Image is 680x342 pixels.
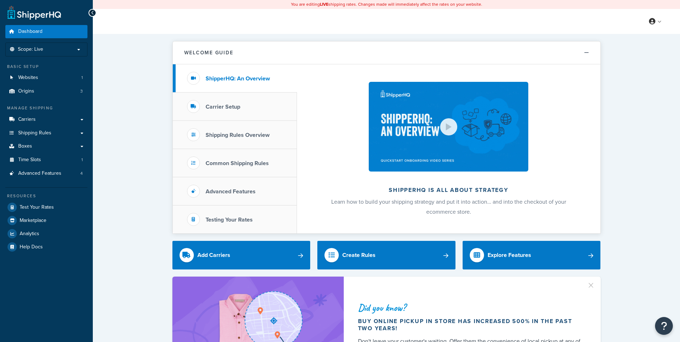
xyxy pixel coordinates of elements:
a: Marketplace [5,214,87,227]
a: Shipping Rules [5,127,87,140]
span: Help Docs [20,244,43,250]
a: Help Docs [5,241,87,253]
a: Dashboard [5,25,87,38]
a: Boxes [5,140,87,153]
li: Websites [5,71,87,84]
div: Explore Features [488,250,531,260]
a: Explore Features [463,241,601,269]
a: Origins3 [5,85,87,98]
div: Add Carriers [197,250,230,260]
div: Buy online pickup in store has increased 500% in the past two years! [358,318,584,332]
img: ShipperHQ is all about strategy [369,82,528,172]
span: Shipping Rules [18,130,51,136]
h2: ShipperHQ is all about strategy [316,187,581,193]
a: Time Slots1 [5,153,87,167]
div: Manage Shipping [5,105,87,111]
span: Marketplace [20,218,46,224]
h3: Testing Your Rates [206,217,253,223]
span: Dashboard [18,29,42,35]
li: Time Slots [5,153,87,167]
div: Resources [5,193,87,199]
b: LIVE [320,1,328,8]
span: Test Your Rates [20,204,54,210]
h3: Advanced Features [206,188,256,195]
span: Scope: Live [18,46,43,53]
h3: Carrier Setup [206,104,240,110]
span: 1 [81,75,83,81]
h3: ShipperHQ: An Overview [206,75,270,82]
span: Websites [18,75,38,81]
a: Add Carriers [172,241,311,269]
span: 4 [80,170,83,177]
h2: Welcome Guide [184,50,233,55]
h3: Common Shipping Rules [206,160,269,167]
h3: Shipping Rules Overview [206,132,270,138]
button: Welcome Guide [173,41,600,64]
a: Analytics [5,227,87,240]
span: Origins [18,88,34,94]
span: Carriers [18,117,36,123]
a: Test Your Rates [5,201,87,214]
span: Analytics [20,231,39,237]
li: Advanced Features [5,167,87,180]
span: 1 [81,157,83,163]
a: Carriers [5,113,87,126]
a: Websites1 [5,71,87,84]
span: 3 [80,88,83,94]
span: Advanced Features [18,170,61,177]
div: Create Rules [342,250,376,260]
button: Open Resource Center [655,317,673,335]
a: Create Rules [317,241,455,269]
span: Boxes [18,143,32,149]
li: Origins [5,85,87,98]
div: Did you know? [358,303,584,313]
a: Advanced Features4 [5,167,87,180]
span: Time Slots [18,157,41,163]
div: Basic Setup [5,64,87,70]
span: Learn how to build your shipping strategy and put it into action… and into the checkout of your e... [331,198,566,216]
